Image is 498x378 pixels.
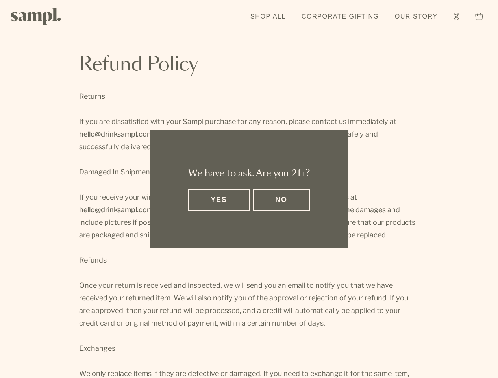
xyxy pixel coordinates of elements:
h2: We have to ask. Are you 21+? [188,168,310,180]
button: No [253,189,310,211]
a: Corporate Gifting [298,8,383,25]
a: Our Story [391,8,442,25]
img: Sampl logo [11,8,61,25]
a: Shop All [246,8,290,25]
button: Yes [188,189,250,211]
